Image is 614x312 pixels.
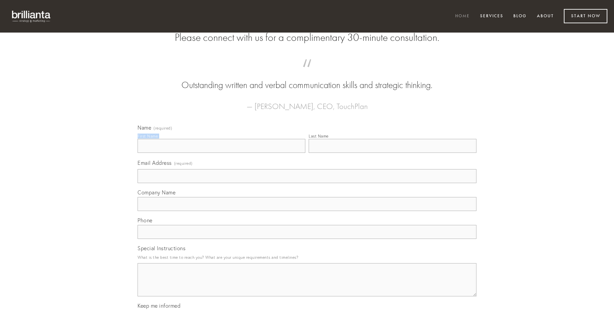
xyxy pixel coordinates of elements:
[564,9,607,23] a: Start Now
[138,124,151,131] span: Name
[174,159,193,168] span: (required)
[138,302,180,309] span: Keep me informed
[148,92,466,113] figcaption: — [PERSON_NAME], CEO, TouchPlan
[138,253,476,262] p: What is the best time to reach you? What are your unique requirements and timelines?
[509,11,531,22] a: Blog
[148,66,466,92] blockquote: Outstanding written and verbal communication skills and strategic thinking.
[138,245,185,252] span: Special Instructions
[138,134,158,139] div: First Name
[138,159,172,166] span: Email Address
[148,66,466,79] span: “
[7,7,56,26] img: brillianta - research, strategy, marketing
[533,11,558,22] a: About
[138,189,175,196] span: Company Name
[309,134,329,139] div: Last Name
[153,126,172,130] span: (required)
[451,11,474,22] a: Home
[138,31,476,44] h2: Please connect with us for a complimentary 30-minute consultation.
[138,217,153,224] span: Phone
[476,11,508,22] a: Services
